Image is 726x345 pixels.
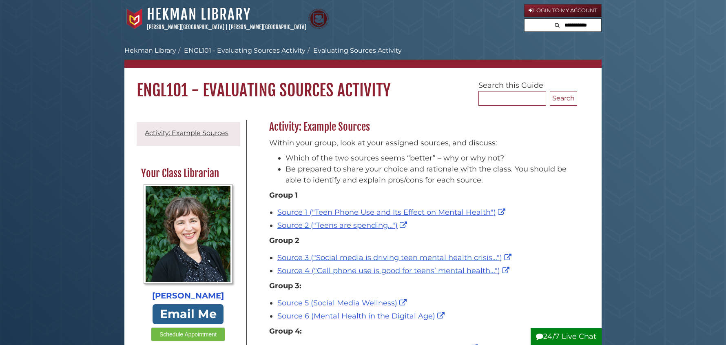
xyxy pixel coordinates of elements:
[124,9,145,29] img: Calvin University
[308,9,329,29] img: Calvin Theological Seminary
[269,138,573,149] p: Within your group, look at your assigned sources, and discuss:
[269,327,302,336] strong: Group 4:
[269,236,299,245] strong: Group 2
[124,47,176,54] a: Hekman Library
[269,281,301,290] strong: Group 3:
[141,290,235,302] div: [PERSON_NAME]
[277,312,447,321] a: Source 6 (Mental Health in the Digital Age)
[286,164,573,186] li: Be prepared to share your choice and rationale with the class. You should be able to identify and...
[144,184,233,284] img: Profile Photo
[269,191,298,200] strong: Group 1
[184,47,305,54] a: ENGL101 - Evaluating Sources Activity
[151,327,225,341] button: Schedule Appointment
[305,46,402,56] li: Evaluating Sources Activity
[277,221,409,230] a: Source 2 ("Teens are spending...")
[277,266,511,275] a: Source 4 ("Cell phone use is good for teens’ mental health...")
[552,19,562,30] button: Search
[137,167,239,180] h2: Your Class Librarian
[147,24,224,30] a: [PERSON_NAME][GEOGRAPHIC_DATA]
[550,91,577,106] button: Search
[141,184,235,302] a: Profile Photo [PERSON_NAME]
[147,5,251,23] a: Hekman Library
[145,129,228,137] a: Activity: Example Sources
[229,24,306,30] a: [PERSON_NAME][GEOGRAPHIC_DATA]
[531,328,602,345] button: 24/7 Live Chat
[555,22,560,28] i: Search
[124,68,602,100] h1: ENGL101 - Evaluating Sources Activity
[286,153,573,164] li: Which of the two sources seems “better” – why or why not?
[153,304,224,324] a: Email Me
[277,208,507,217] a: Source 1 ("Teen Phone Use and Its Effect on Mental Health")
[277,253,514,262] a: Source 3 ("Social media is driving teen mental health crisis...")
[524,4,602,17] a: Login to My Account
[277,298,409,307] a: Source 5 (Social Media Wellness)
[265,120,577,134] h2: Activity: Example Sources
[124,46,602,68] nav: breadcrumb
[226,24,228,30] span: |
